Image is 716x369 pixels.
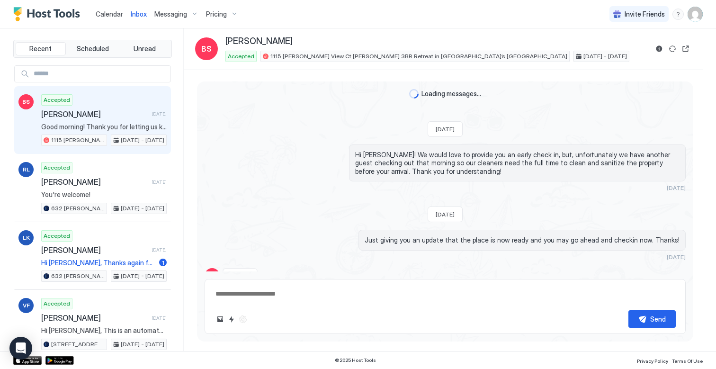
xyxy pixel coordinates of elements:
a: Privacy Policy [637,355,668,365]
span: [DATE] [152,111,167,117]
div: menu [672,9,684,20]
span: 1 [162,259,164,266]
span: Hi [PERSON_NAME]! We would love to provide you an early check in, but, unfortunately we have anot... [355,151,680,176]
span: [PERSON_NAME] [41,109,148,119]
span: [DATE] - [DATE] [121,204,164,213]
button: Upload image [215,314,226,325]
span: Invite Friends [625,10,665,18]
div: loading [409,89,419,99]
span: Pricing [206,10,227,18]
span: BS [201,43,212,54]
input: Input Field [30,66,170,82]
span: RL [23,165,30,174]
div: Open Intercom Messenger [9,337,32,360]
span: [DATE] [152,179,167,185]
span: Hi [PERSON_NAME], Thanks again for booking our place and being such a great guest! We just left y... [41,259,155,267]
span: © 2025 Host Tools [335,357,376,363]
span: [DATE] [152,247,167,253]
a: Inbox [131,9,147,19]
a: Host Tools Logo [13,7,84,21]
span: [PERSON_NAME] [225,36,293,47]
span: Just giving you an update that the place is now ready and you may go ahead and checkin now. Thanks! [365,236,680,244]
button: Open reservation [680,43,691,54]
span: 1115 [PERSON_NAME] View Ct [PERSON_NAME] 3BR Retreat in [GEOGRAPHIC_DATA]’s [GEOGRAPHIC_DATA] [270,52,567,61]
a: Terms Of Use [672,355,703,365]
span: Privacy Policy [637,358,668,364]
button: Unread [119,42,170,55]
span: Terms Of Use [672,358,703,364]
span: [DATE] - [DATE] [121,272,164,280]
span: [STREET_ADDRESS][PERSON_NAME] [51,340,105,349]
span: Scheduled [77,45,109,53]
span: [DATE] [667,253,686,261]
span: Accepted [44,163,70,172]
span: [DATE] [436,126,455,133]
div: Send [650,314,666,324]
span: 632 [PERSON_NAME] - New VRBO listing [DATE] update [51,272,105,280]
button: Quick reply [226,314,237,325]
button: Scheduled [68,42,118,55]
span: 632 [PERSON_NAME] - New VRBO listing [DATE] update [51,204,105,213]
span: BS [208,271,216,280]
span: 1115 [PERSON_NAME] View Ct [PERSON_NAME] 3BR Retreat in [GEOGRAPHIC_DATA]’s [GEOGRAPHIC_DATA] [51,136,105,144]
span: [DATE] [436,211,455,218]
span: Accepted [44,232,70,240]
span: Unread [134,45,156,53]
a: Calendar [96,9,123,19]
span: [DATE] - [DATE] [121,340,164,349]
span: Accepted [228,52,254,61]
span: Accepted [44,96,70,104]
span: [DATE] [152,315,167,321]
span: [PERSON_NAME] [41,313,148,323]
button: Sync reservation [667,43,678,54]
span: Messaging [154,10,187,18]
button: Recent [16,42,66,55]
div: User profile [688,7,703,22]
span: [PERSON_NAME] [41,177,148,187]
span: Accepted [44,299,70,308]
span: [DATE] - [DATE] [583,52,627,61]
span: [DATE] [667,184,686,191]
span: [PERSON_NAME] [41,245,148,255]
span: LK [23,234,30,242]
div: tab-group [13,40,172,58]
a: App Store [13,356,42,365]
button: Send [628,310,676,328]
span: [DATE] - [DATE] [121,136,164,144]
span: VF [23,301,30,310]
span: Inbox [131,10,147,18]
span: Recent [29,45,52,53]
span: BS [22,98,30,106]
button: Reservation information [653,43,665,54]
a: Google Play Store [45,356,74,365]
span: You're welcome! [41,190,167,199]
span: Hi [PERSON_NAME], This is an automated message to remind you that [DATE] is garbage pickup day. W... [41,326,167,335]
span: Loading messages... [421,90,481,98]
span: Good morning! Thank you for letting us know, and we apologize for the inconvenience! We’ll work o... [41,123,167,131]
span: Calendar [96,10,123,18]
